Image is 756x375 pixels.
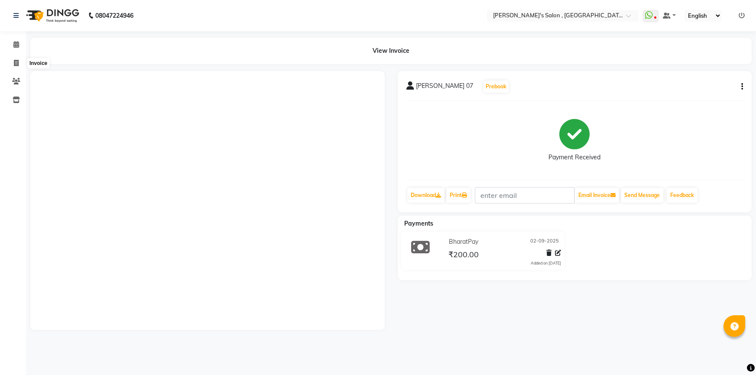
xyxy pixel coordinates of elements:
button: Email Invoice [575,188,619,203]
a: Feedback [667,188,698,203]
a: Print [446,188,470,203]
div: Added on [DATE] [531,260,561,266]
a: Download [407,188,445,203]
span: BharatPay [449,237,478,246]
div: Invoice [27,58,49,68]
div: Payment Received [548,153,600,162]
input: enter email [475,187,574,204]
button: Prebook [483,81,509,93]
img: logo [22,3,81,28]
div: View Invoice [30,38,752,64]
iframe: chat widget [720,340,747,366]
span: 02-09-2025 [530,237,559,246]
span: ₹200.00 [448,249,479,262]
span: Payments [404,220,433,227]
b: 08047224946 [95,3,133,28]
button: Send Message [621,188,663,203]
span: [PERSON_NAME] 07 [416,81,473,94]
